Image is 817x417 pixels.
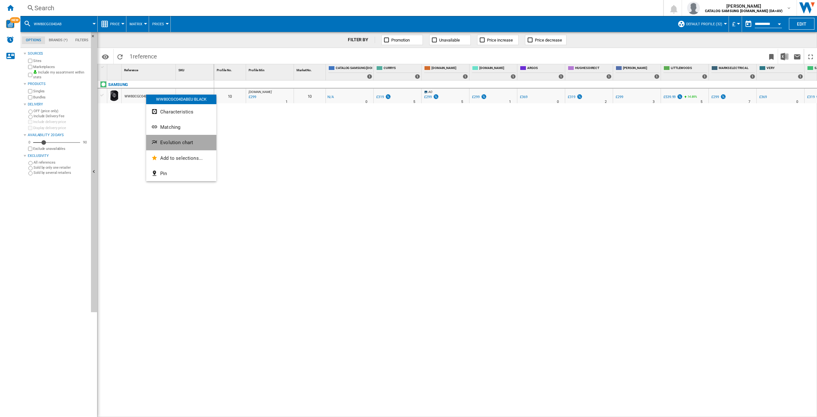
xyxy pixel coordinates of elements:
button: Add to selections... [146,151,216,166]
button: Matching [146,120,216,135]
div: WW80CGC04DABEU BLACK [146,95,216,104]
span: Add to selections... [160,155,203,161]
span: Matching [160,124,180,130]
button: Characteristics [146,104,216,120]
button: Pin... [146,166,216,181]
button: Evolution chart [146,135,216,150]
span: Evolution chart [160,140,193,145]
span: Characteristics [160,109,193,115]
span: Pin [160,171,167,176]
